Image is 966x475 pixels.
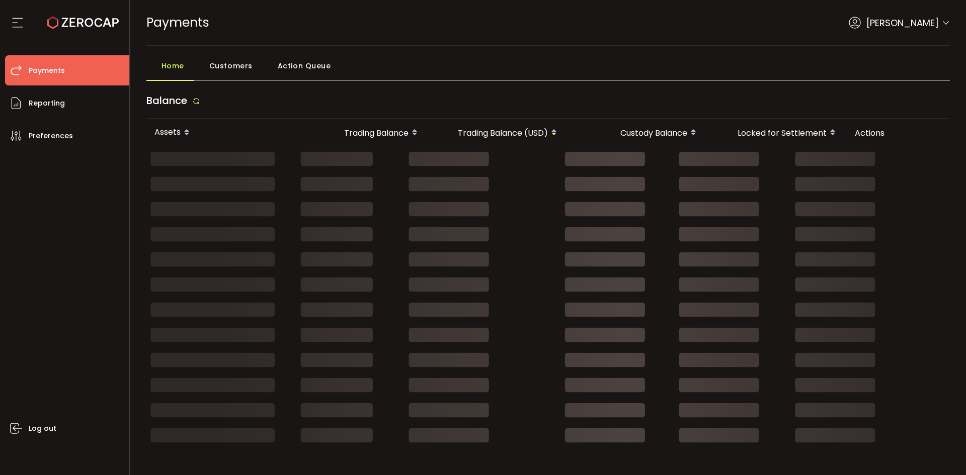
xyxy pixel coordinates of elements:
span: Balance [146,93,187,108]
span: Payments [29,63,65,78]
span: Reporting [29,96,65,111]
div: Locked for Settlement [707,124,847,141]
span: Customers [209,56,253,76]
div: Custody Balance [568,124,707,141]
div: Assets [146,124,302,141]
span: Payments [146,14,209,31]
span: Action Queue [278,56,331,76]
div: Trading Balance [302,124,429,141]
span: Preferences [29,129,73,143]
div: Trading Balance (USD) [429,124,568,141]
span: Home [162,56,184,76]
div: Actions [847,127,947,139]
span: Log out [29,421,56,436]
span: [PERSON_NAME] [866,16,939,30]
